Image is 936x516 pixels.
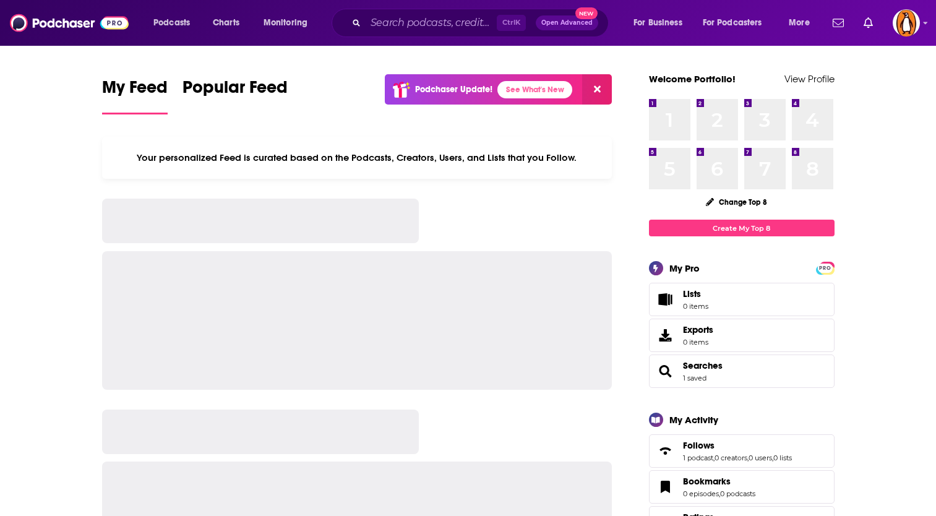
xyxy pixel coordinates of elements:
a: Bookmarks [653,478,678,496]
button: Change Top 8 [698,194,775,210]
button: Show profile menu [893,9,920,37]
button: open menu [695,13,780,33]
span: Exports [683,324,713,335]
span: Monitoring [264,14,307,32]
img: Podchaser - Follow, Share and Rate Podcasts [10,11,129,35]
a: Searches [683,360,723,371]
a: Searches [653,363,678,380]
button: open menu [780,13,825,33]
span: New [575,7,598,19]
div: Your personalized Feed is curated based on the Podcasts, Creators, Users, and Lists that you Follow. [102,137,612,179]
a: 1 podcast [683,454,713,462]
button: Open AdvancedNew [536,15,598,30]
span: 0 items [683,302,708,311]
button: open menu [145,13,206,33]
span: Bookmarks [649,470,835,504]
div: My Pro [669,262,700,274]
span: For Podcasters [703,14,762,32]
a: My Feed [102,77,168,114]
input: Search podcasts, credits, & more... [366,13,497,33]
span: Lists [683,288,701,299]
a: Welcome Portfolio! [649,73,736,85]
a: Show notifications dropdown [859,12,878,33]
a: 0 episodes [683,489,719,498]
span: Popular Feed [182,77,288,105]
button: open menu [255,13,324,33]
span: Follows [649,434,835,468]
a: Exports [649,319,835,352]
a: See What's New [497,81,572,98]
span: Lists [653,291,678,308]
a: View Profile [784,73,835,85]
a: 0 users [749,454,772,462]
div: My Activity [669,414,718,426]
a: Follows [653,442,678,460]
a: PRO [818,263,833,272]
button: open menu [625,13,698,33]
span: Podcasts [153,14,190,32]
span: My Feed [102,77,168,105]
span: PRO [818,264,833,273]
span: For Business [633,14,682,32]
span: , [719,489,720,498]
a: Popular Feed [182,77,288,114]
a: 0 podcasts [720,489,755,498]
span: , [772,454,773,462]
span: Logged in as penguin_portfolio [893,9,920,37]
a: Follows [683,440,792,451]
span: Exports [653,327,678,344]
img: User Profile [893,9,920,37]
a: 0 lists [773,454,792,462]
span: Ctrl K [497,15,526,31]
span: , [713,454,715,462]
span: More [789,14,810,32]
p: Podchaser Update! [415,84,492,95]
span: Open Advanced [541,20,593,26]
span: Lists [683,288,708,299]
a: Show notifications dropdown [828,12,849,33]
a: Bookmarks [683,476,755,487]
div: Search podcasts, credits, & more... [343,9,620,37]
span: , [747,454,749,462]
span: Follows [683,440,715,451]
a: Charts [205,13,247,33]
span: Searches [649,355,835,388]
a: 0 creators [715,454,747,462]
span: 0 items [683,338,713,346]
a: Create My Top 8 [649,220,835,236]
a: 1 saved [683,374,706,382]
span: Charts [213,14,239,32]
span: Bookmarks [683,476,731,487]
a: Lists [649,283,835,316]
